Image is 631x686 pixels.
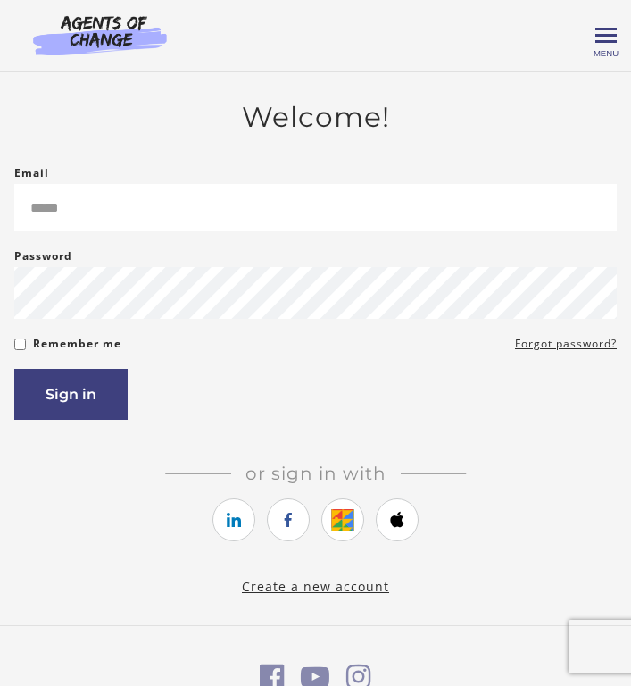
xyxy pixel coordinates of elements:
[376,498,419,541] a: https://courses.thinkific.com/users/auth/apple?ss%5Breferral%5D=&ss%5Buser_return_to%5D=&ss%5Bvis...
[14,246,72,267] label: Password
[595,34,617,37] span: Toggle menu
[33,333,121,355] label: Remember me
[595,25,617,46] button: Toggle menu Menu
[242,578,389,595] a: Create a new account
[267,498,310,541] a: https://courses.thinkific.com/users/auth/facebook?ss%5Breferral%5D=&ss%5Buser_return_to%5D=&ss%5B...
[14,101,617,135] h2: Welcome!
[594,48,619,58] span: Menu
[14,163,49,184] label: Email
[321,498,364,541] a: https://courses.thinkific.com/users/auth/google?ss%5Breferral%5D=&ss%5Buser_return_to%5D=&ss%5Bvi...
[14,369,128,420] button: Sign in
[231,463,401,484] span: Or sign in with
[515,333,617,355] a: Forgot password?
[14,14,186,55] img: Agents of Change Logo
[212,498,255,541] a: https://courses.thinkific.com/users/auth/linkedin?ss%5Breferral%5D=&ss%5Buser_return_to%5D=&ss%5B...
